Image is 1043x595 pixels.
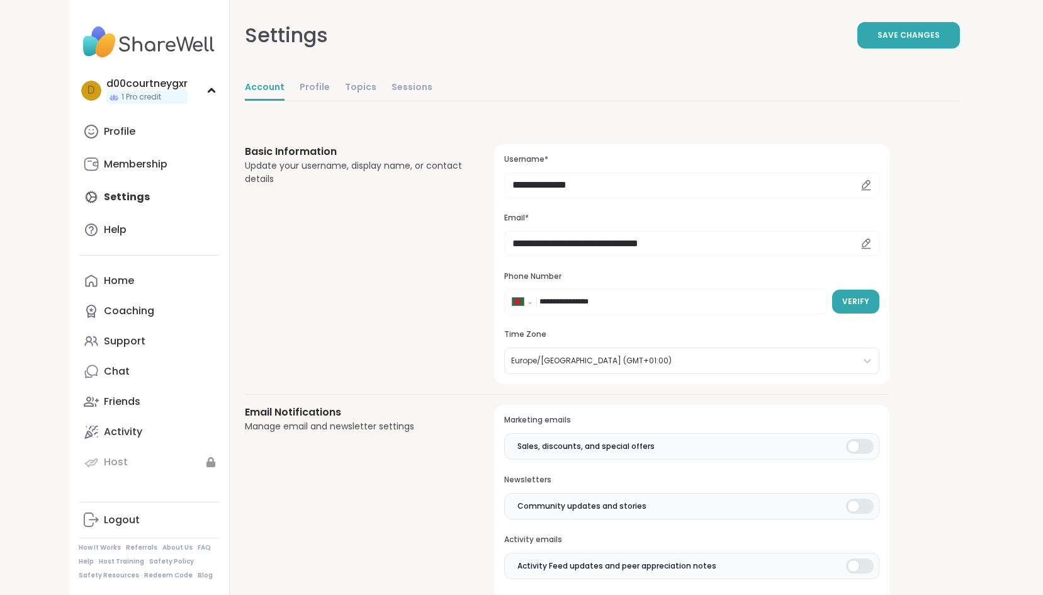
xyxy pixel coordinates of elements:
h3: Phone Number [504,271,879,282]
div: Coaching [104,304,154,318]
a: Profile [300,76,330,101]
a: Help [79,557,94,566]
span: Community updates and stories [517,501,646,512]
div: Settings [245,20,328,50]
a: Friends [79,387,219,417]
div: Chat [104,365,130,378]
h3: Basic Information [245,144,465,159]
h3: Username* [504,154,879,165]
div: Update your username, display name, or contact details [245,159,465,186]
div: Manage email and newsletter settings [245,420,465,433]
a: Redeem Code [144,571,193,580]
div: Membership [104,157,167,171]
span: d [87,82,95,99]
a: Support [79,326,219,356]
button: Save Changes [857,22,960,48]
div: d00courtneygxr [106,77,188,91]
a: Activity [79,417,219,447]
span: Verify [842,296,869,307]
a: Safety Resources [79,571,139,580]
a: Account [245,76,285,101]
div: Help [104,223,127,237]
img: ShareWell Nav Logo [79,20,219,64]
h3: Activity emails [504,535,879,545]
div: Activity [104,425,142,439]
h3: Marketing emails [504,415,879,426]
span: 1 Pro credit [121,92,161,103]
a: Help [79,215,219,245]
a: About Us [162,543,193,552]
a: Safety Policy [149,557,194,566]
a: How It Works [79,543,121,552]
span: Save Changes [877,30,940,41]
a: Sessions [392,76,432,101]
h3: Newsletters [504,475,879,485]
div: Home [104,274,134,288]
span: Activity Feed updates and peer appreciation notes [517,560,716,572]
a: Referrals [126,543,157,552]
a: Profile [79,116,219,147]
a: Membership [79,149,219,179]
div: Profile [104,125,135,139]
a: Topics [345,76,376,101]
div: Logout [104,513,140,527]
a: Host Training [99,557,144,566]
a: Chat [79,356,219,387]
div: Support [104,334,145,348]
a: FAQ [198,543,211,552]
h3: Email* [504,213,879,224]
button: Verify [832,290,879,314]
a: Logout [79,505,219,535]
h3: Email Notifications [245,405,465,420]
a: Blog [198,571,213,580]
a: Home [79,266,219,296]
span: Sales, discounts, and special offers [517,441,655,452]
a: Host [79,447,219,477]
div: Friends [104,395,140,409]
h3: Time Zone [504,329,879,340]
a: Coaching [79,296,219,326]
div: Host [104,455,128,469]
